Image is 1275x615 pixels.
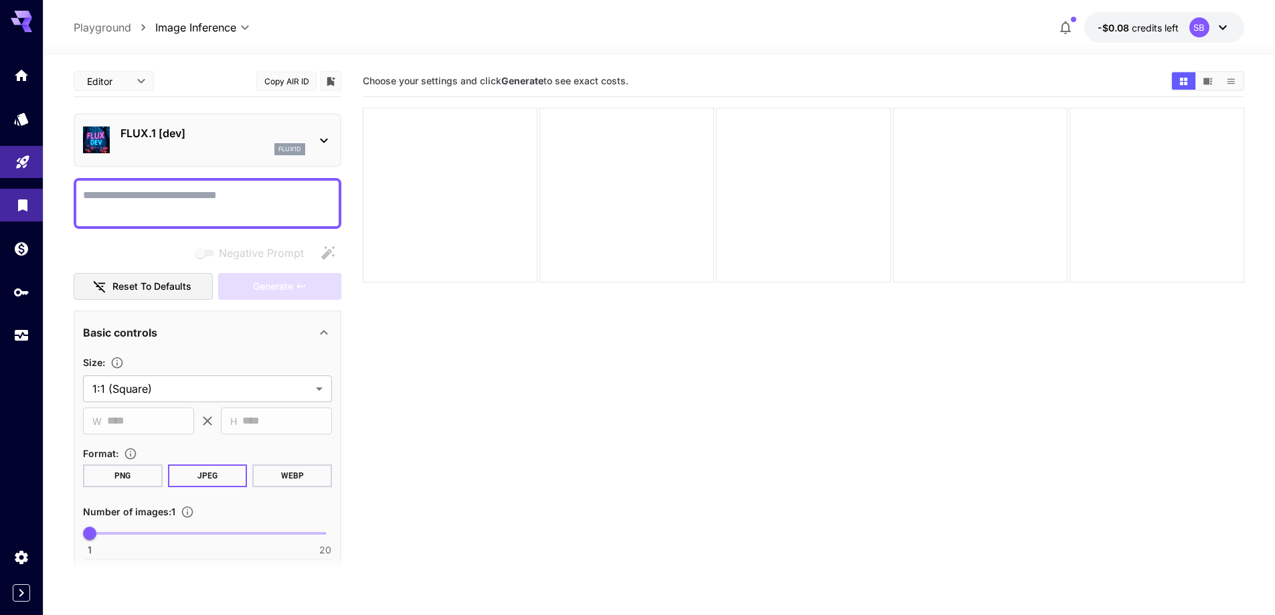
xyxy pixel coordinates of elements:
button: Expand sidebar [13,584,30,602]
div: -$0.08107 [1098,21,1179,35]
a: Playground [74,19,131,35]
div: Usage [13,327,29,344]
button: WEBP [252,464,332,487]
div: Home [13,67,29,84]
p: Basic controls [83,325,157,341]
button: JPEG [168,464,248,487]
span: 20 [319,543,331,557]
div: FLUX.1 [dev]flux1d [83,120,332,161]
button: Choose the file format for the output image. [118,447,143,460]
button: Adjust the dimensions of the generated image by specifying its width and height in pixels, or sel... [105,356,129,369]
span: credits left [1132,22,1179,33]
div: Wallet [13,240,29,257]
span: -$0.08 [1098,22,1132,33]
button: Show media in grid view [1172,72,1195,90]
p: FLUX.1 [dev] [120,125,305,141]
div: Models [13,110,29,127]
button: Add to library [325,73,337,89]
span: W [92,414,102,429]
button: -$0.08107SB [1084,12,1244,43]
button: Show media in video view [1196,72,1219,90]
span: Size : [83,357,105,368]
span: 1:1 (Square) [92,381,311,397]
div: Playground [15,149,31,166]
button: Reset to defaults [74,273,213,300]
span: Image Inference [155,19,236,35]
b: Generate [501,75,543,86]
span: Choose your settings and click to see exact costs. [363,75,628,86]
span: Editor [87,74,129,88]
div: SB [1189,17,1209,37]
span: H [230,414,237,429]
p: flux1d [278,145,301,154]
span: Negative prompts are not compatible with the selected model. [192,244,315,261]
button: PNG [83,464,163,487]
div: Settings [13,549,29,565]
div: Show media in grid viewShow media in video viewShow media in list view [1171,71,1244,91]
button: Copy AIR ID [256,72,317,91]
span: Number of images : 1 [83,506,175,517]
button: Specify how many images to generate in a single request. Each image generation will be charged se... [175,505,199,519]
span: 1 [88,543,92,557]
div: Basic controls [83,317,332,349]
div: API Keys [13,284,29,300]
nav: breadcrumb [74,19,155,35]
span: Format : [83,448,118,459]
button: Show media in list view [1219,72,1243,90]
span: Negative Prompt [219,245,304,261]
div: Library [15,193,31,209]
